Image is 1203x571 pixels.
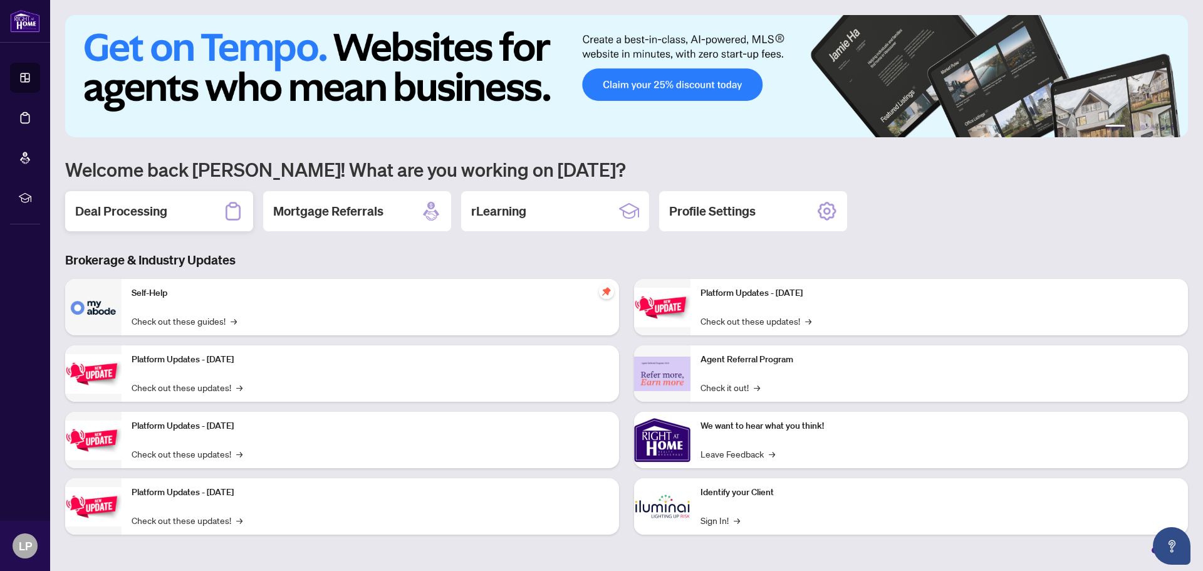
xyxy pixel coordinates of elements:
[273,202,383,220] h2: Mortgage Referrals
[132,447,242,461] a: Check out these updates!→
[1140,125,1145,130] button: 3
[19,537,32,555] span: LP
[634,357,690,391] img: Agent Referral Program
[236,447,242,461] span: →
[700,380,760,394] a: Check it out!→
[700,286,1178,300] p: Platform Updates - [DATE]
[10,9,40,33] img: logo
[1160,125,1165,130] button: 5
[700,486,1178,500] p: Identify your Client
[65,251,1188,269] h3: Brokerage & Industry Updates
[634,288,690,327] img: Platform Updates - June 23, 2025
[769,447,775,461] span: →
[700,419,1178,433] p: We want to hear what you think!
[700,353,1178,367] p: Agent Referral Program
[65,354,122,394] img: Platform Updates - September 16, 2025
[700,447,775,461] a: Leave Feedback→
[634,412,690,468] img: We want to hear what you think!
[700,513,740,527] a: Sign In!→
[65,487,122,526] img: Platform Updates - July 8, 2025
[634,478,690,535] img: Identify your Client
[231,314,237,328] span: →
[132,314,237,328] a: Check out these guides!→
[1130,125,1135,130] button: 2
[700,314,811,328] a: Check out these updates!→
[1105,125,1125,130] button: 1
[65,157,1188,181] h1: Welcome back [PERSON_NAME]! What are you working on [DATE]?
[805,314,811,328] span: →
[669,202,756,220] h2: Profile Settings
[132,513,242,527] a: Check out these updates!→
[599,284,614,299] span: pushpin
[132,419,609,433] p: Platform Updates - [DATE]
[132,380,242,394] a: Check out these updates!→
[65,279,122,335] img: Self-Help
[132,353,609,367] p: Platform Updates - [DATE]
[754,380,760,394] span: →
[1150,125,1155,130] button: 4
[1170,125,1175,130] button: 6
[65,15,1188,137] img: Slide 0
[236,513,242,527] span: →
[132,486,609,500] p: Platform Updates - [DATE]
[65,421,122,460] img: Platform Updates - July 21, 2025
[1153,527,1190,565] button: Open asap
[75,202,167,220] h2: Deal Processing
[734,513,740,527] span: →
[236,380,242,394] span: →
[132,286,609,300] p: Self-Help
[471,202,526,220] h2: rLearning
